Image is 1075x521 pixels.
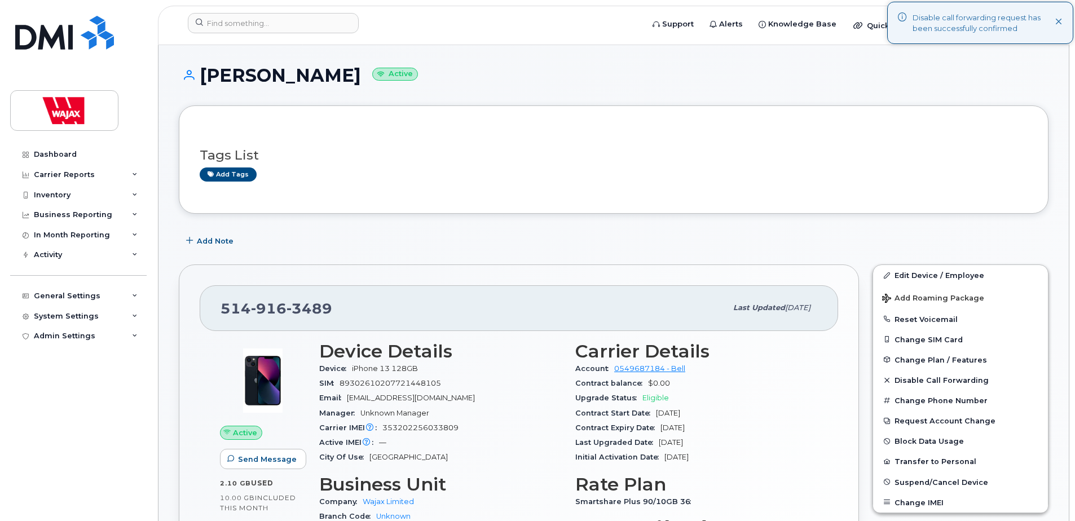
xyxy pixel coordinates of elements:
span: Disable Call Forwarding [895,376,989,385]
span: 514 [221,300,332,317]
span: [DATE] [659,438,683,447]
button: Change Plan / Features [873,350,1048,370]
h3: Tags List [200,148,1028,162]
span: [DATE] [664,453,689,461]
span: [DATE] [656,409,680,417]
span: Device [319,364,352,373]
a: Edit Device / Employee [873,265,1048,285]
span: Send Message [238,454,297,465]
div: Disable call forwarding request has been successfully confirmed [913,12,1055,33]
button: Add Note [179,231,243,251]
a: Wajax Limited [363,497,414,506]
span: Email [319,394,347,402]
span: Manager [319,409,360,417]
span: [DATE] [660,423,685,432]
span: Account [575,364,614,373]
span: Change Plan / Features [895,355,987,364]
span: 2.10 GB [220,479,251,487]
span: Last updated [733,303,785,312]
span: Add Roaming Package [882,294,984,304]
button: Request Account Change [873,410,1048,431]
span: Active [233,427,257,438]
span: Add Note [197,236,233,246]
h3: Carrier Details [575,341,818,361]
button: Suspend/Cancel Device [873,472,1048,492]
small: Active [372,68,418,81]
button: Transfer to Personal [873,451,1048,471]
span: Eligible [642,394,669,402]
span: 916 [251,300,287,317]
span: Company [319,497,363,506]
button: Change Phone Number [873,390,1048,410]
span: — [379,438,386,447]
button: Change IMEI [873,492,1048,513]
img: image20231002-3703462-1ig824h.jpeg [229,347,297,414]
button: Block Data Usage [873,431,1048,451]
button: Send Message [220,449,306,469]
button: Reset Voicemail [873,309,1048,329]
span: Contract Start Date [575,409,656,417]
span: Initial Activation Date [575,453,664,461]
span: Last Upgraded Date [575,438,659,447]
span: included this month [220,493,296,512]
button: Add Roaming Package [873,286,1048,309]
span: iPhone 13 128GB [352,364,418,373]
h3: Business Unit [319,474,562,494]
span: [EMAIL_ADDRESS][DOMAIN_NAME] [347,394,475,402]
span: used [251,479,274,487]
a: Unknown [376,512,411,520]
span: Suspend/Cancel Device [895,478,988,486]
span: [GEOGRAPHIC_DATA] [369,453,448,461]
span: Active IMEI [319,438,379,447]
span: Upgrade Status [575,394,642,402]
span: 10.00 GB [220,494,255,502]
button: Disable Call Forwarding [873,370,1048,390]
h3: Device Details [319,341,562,361]
h1: [PERSON_NAME] [179,65,1048,85]
span: 353202256033809 [382,423,459,432]
button: Change SIM Card [873,329,1048,350]
span: Carrier IMEI [319,423,382,432]
span: Contract balance [575,379,648,387]
span: City Of Use [319,453,369,461]
span: [DATE] [785,303,810,312]
span: 3489 [287,300,332,317]
a: 0549687184 - Bell [614,364,685,373]
span: Contract Expiry Date [575,423,660,432]
span: $0.00 [648,379,670,387]
span: Unknown Manager [360,409,429,417]
h3: Rate Plan [575,474,818,494]
span: Smartshare Plus 90/10GB 36 [575,497,697,506]
span: 89302610207721448105 [340,379,441,387]
span: SIM [319,379,340,387]
span: Branch Code [319,512,376,520]
a: Add tags [200,167,257,182]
